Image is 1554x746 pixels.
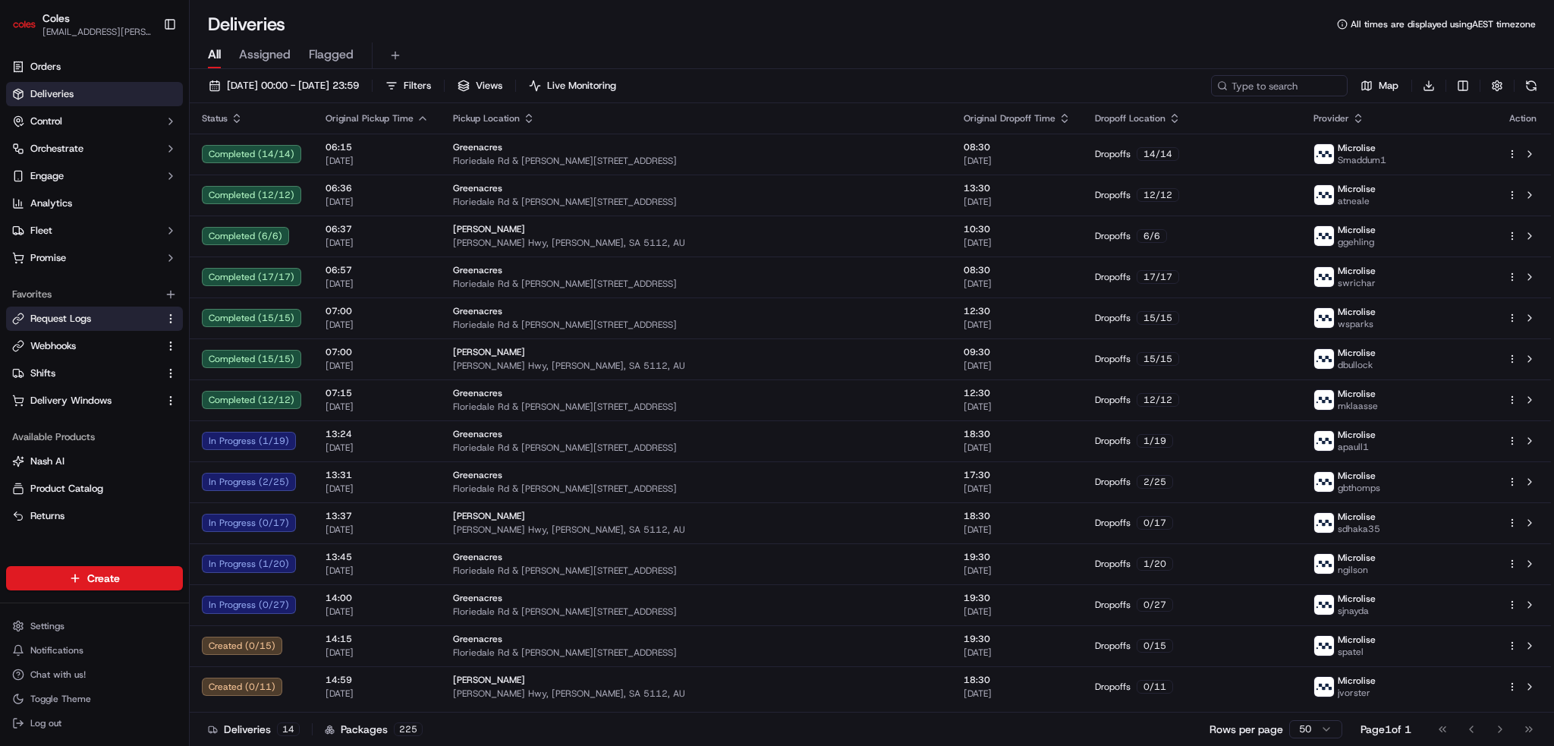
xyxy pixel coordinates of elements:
[964,360,1071,372] span: [DATE]
[453,510,525,522] span: [PERSON_NAME]
[453,237,939,249] span: [PERSON_NAME] Hwy, [PERSON_NAME], SA 5112, AU
[6,164,183,188] button: Engage
[1095,189,1131,201] span: Dropoffs
[1314,349,1334,369] img: microlise_logo.jpeg
[1095,312,1131,324] span: Dropoffs
[1095,271,1131,283] span: Dropoffs
[6,55,183,79] a: Orders
[1338,593,1376,605] span: Microlise
[6,713,183,734] button: Log out
[1338,142,1376,154] span: Microlise
[30,693,91,705] span: Toggle Theme
[326,647,429,659] span: [DATE]
[30,169,64,183] span: Engage
[143,220,244,235] span: API Documentation
[6,334,183,358] button: Webhooks
[30,620,64,632] span: Settings
[1137,393,1179,407] div: 12 / 12
[326,141,429,153] span: 06:15
[1095,640,1131,652] span: Dropoffs
[208,722,300,737] div: Deliveries
[964,112,1055,124] span: Original Dropoff Time
[208,12,285,36] h1: Deliveries
[39,98,273,114] input: Got a question? Start typing here...
[1314,595,1334,615] img: microlise_logo.jpeg
[30,509,64,523] span: Returns
[453,633,502,645] span: Greenacres
[1338,400,1378,412] span: mklaasse
[522,75,623,96] button: Live Monitoring
[326,469,429,481] span: 13:31
[453,305,502,317] span: Greenacres
[1338,183,1376,195] span: Microlise
[453,346,525,358] span: [PERSON_NAME]
[1338,306,1376,318] span: Microlise
[1095,230,1131,242] span: Dropoffs
[964,223,1071,235] span: 10:30
[30,717,61,729] span: Log out
[1137,434,1173,448] div: 1 / 19
[1338,359,1376,371] span: dbullock
[1338,318,1376,330] span: wsparks
[1338,646,1376,658] span: spatel
[326,346,429,358] span: 07:00
[964,264,1071,276] span: 08:30
[326,112,414,124] span: Original Pickup Time
[12,367,159,380] a: Shifts
[208,46,221,64] span: All
[12,12,36,36] img: Coles
[42,26,151,38] button: [EMAIL_ADDRESS][PERSON_NAME][PERSON_NAME][DOMAIN_NAME]
[1338,687,1376,699] span: jvorster
[326,155,429,167] span: [DATE]
[1095,112,1165,124] span: Dropoff Location
[30,644,83,656] span: Notifications
[476,79,502,93] span: Views
[1338,605,1376,617] span: sjnayda
[1338,154,1386,166] span: Smaddum1
[453,565,939,577] span: Floriedale Rd & [PERSON_NAME][STREET_ADDRESS]
[964,551,1071,563] span: 19:30
[1314,554,1334,574] img: microlise_logo.jpeg
[6,361,183,386] button: Shifts
[239,46,291,64] span: Assigned
[30,251,66,265] span: Promise
[42,11,70,26] span: Coles
[326,633,429,645] span: 14:15
[1379,79,1398,93] span: Map
[30,224,52,238] span: Fleet
[453,524,939,536] span: [PERSON_NAME] Hwy, [PERSON_NAME], SA 5112, AU
[6,82,183,106] a: Deliveries
[1314,677,1334,697] img: microlise_logo.jpeg
[964,237,1071,249] span: [DATE]
[52,160,192,172] div: We're available if you need us!
[12,455,177,468] a: Nash AI
[30,197,72,210] span: Analytics
[964,674,1071,686] span: 18:30
[453,428,502,440] span: Greenacres
[1137,598,1173,612] div: 0 / 27
[1338,470,1376,482] span: Microlise
[30,482,103,496] span: Product Catalog
[1210,722,1283,737] p: Rows per page
[453,278,939,290] span: Floriedale Rd & [PERSON_NAME][STREET_ADDRESS]
[1095,476,1131,488] span: Dropoffs
[1095,517,1131,529] span: Dropoffs
[6,449,183,474] button: Nash AI
[326,305,429,317] span: 07:00
[453,401,939,413] span: Floriedale Rd & [PERSON_NAME][STREET_ADDRESS]
[1095,681,1131,693] span: Dropoffs
[1338,277,1376,289] span: swrichar
[277,722,300,736] div: 14
[1314,144,1334,164] img: microlise_logo.jpeg
[30,367,55,380] span: Shifts
[964,592,1071,604] span: 19:30
[30,394,112,408] span: Delivery Windows
[964,182,1071,194] span: 13:30
[258,150,276,168] button: Start new chat
[326,510,429,522] span: 13:37
[6,282,183,307] div: Favorites
[9,214,122,241] a: 📗Knowledge Base
[453,442,939,454] span: Floriedale Rd & [PERSON_NAME][STREET_ADDRESS]
[1338,195,1376,207] span: atneale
